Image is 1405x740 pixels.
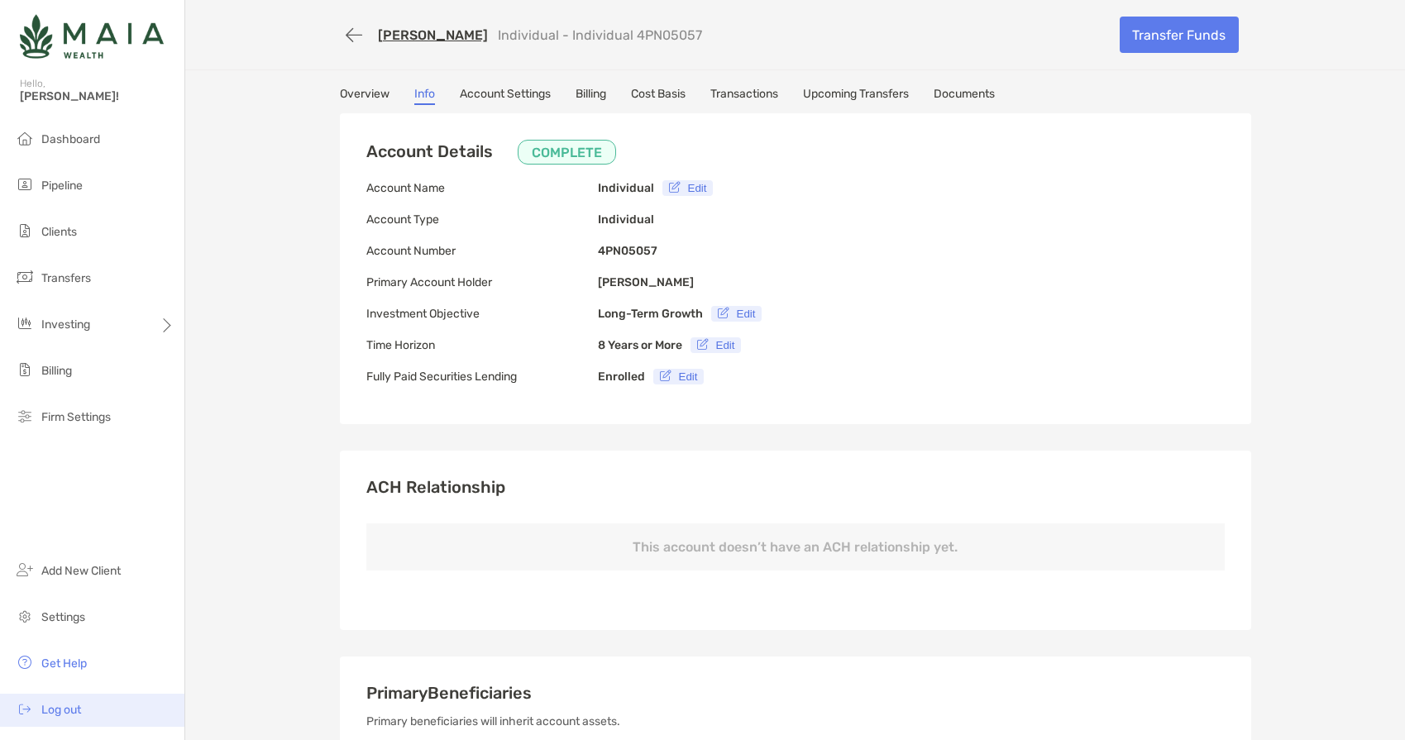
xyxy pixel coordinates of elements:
[366,241,598,261] p: Account Number
[20,89,174,103] span: [PERSON_NAME]!
[366,178,598,198] p: Account Name
[366,303,598,324] p: Investment Objective
[1120,17,1239,53] a: Transfer Funds
[366,209,598,230] p: Account Type
[598,370,645,384] b: Enrolled
[710,87,778,105] a: Transactions
[366,477,1225,497] h3: ACH Relationship
[41,656,87,671] span: Get Help
[15,560,35,580] img: add_new_client icon
[20,7,164,66] img: Zoe Logo
[598,338,682,352] b: 8 Years or More
[460,87,551,105] a: Account Settings
[15,699,35,719] img: logout icon
[598,307,703,321] b: Long-Term Growth
[366,140,616,165] h3: Account Details
[41,703,81,717] span: Log out
[691,337,742,353] button: Edit
[366,683,532,703] span: Primary Beneficiaries
[366,711,1225,732] p: Primary beneficiaries will inherit account assets.
[598,181,654,195] b: Individual
[414,87,435,105] a: Info
[15,606,35,626] img: settings icon
[576,87,606,105] a: Billing
[378,27,488,43] a: [PERSON_NAME]
[15,221,35,241] img: clients icon
[41,132,100,146] span: Dashboard
[15,313,35,333] img: investing icon
[41,271,91,285] span: Transfers
[41,179,83,193] span: Pipeline
[41,225,77,239] span: Clients
[340,87,389,105] a: Overview
[15,406,35,426] img: firm-settings icon
[366,523,1225,571] p: This account doesn’t have an ACH relationship yet.
[15,267,35,287] img: transfers icon
[711,306,762,322] button: Edit
[598,212,654,227] b: Individual
[662,180,714,196] button: Edit
[934,87,995,105] a: Documents
[15,652,35,672] img: get-help icon
[41,317,90,332] span: Investing
[803,87,909,105] a: Upcoming Transfers
[598,244,657,258] b: 4PN05057
[631,87,686,105] a: Cost Basis
[498,27,702,43] p: Individual - Individual 4PN05057
[41,364,72,378] span: Billing
[653,369,705,384] button: Edit
[15,360,35,380] img: billing icon
[366,335,598,356] p: Time Horizon
[41,564,121,578] span: Add New Client
[598,275,694,289] b: [PERSON_NAME]
[532,142,602,163] p: COMPLETE
[15,128,35,148] img: dashboard icon
[41,410,111,424] span: Firm Settings
[366,366,598,387] p: Fully Paid Securities Lending
[366,272,598,293] p: Primary Account Holder
[15,174,35,194] img: pipeline icon
[41,610,85,624] span: Settings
